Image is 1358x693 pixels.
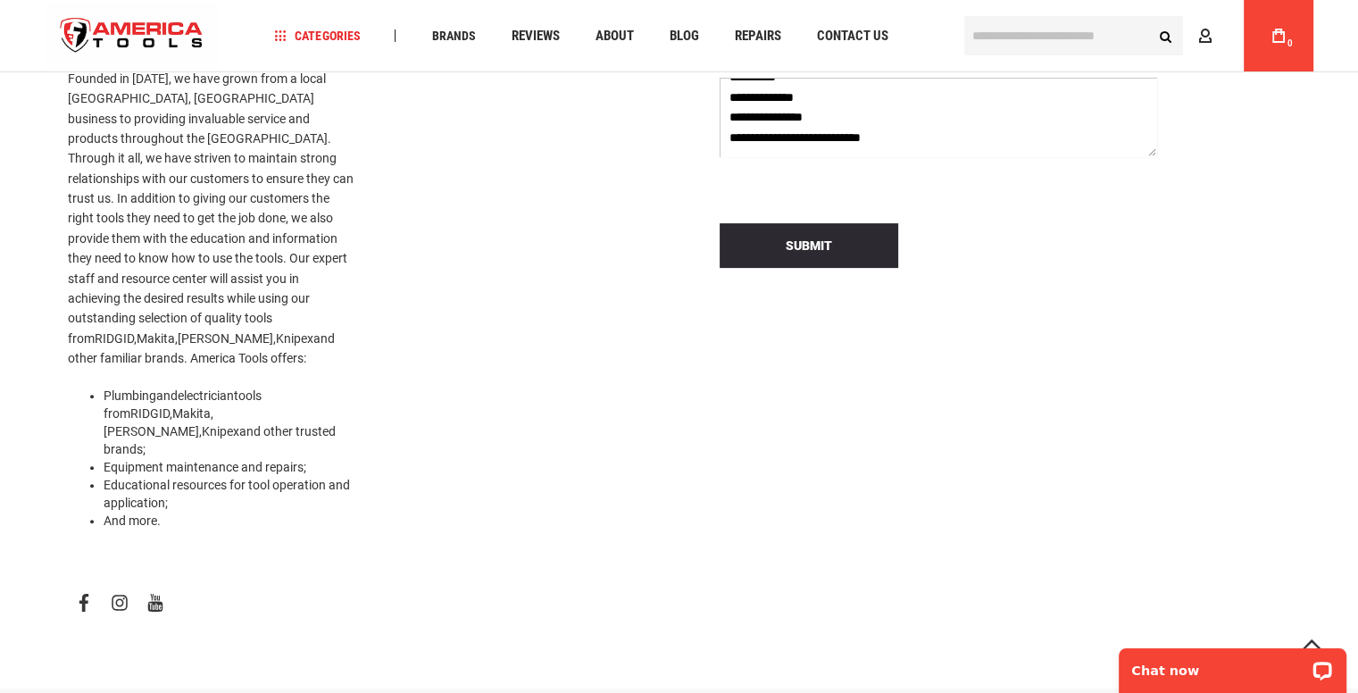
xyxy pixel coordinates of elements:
[786,238,832,253] span: Submit
[423,24,483,48] a: Brands
[595,29,633,43] span: About
[1149,19,1183,53] button: Search
[431,29,475,42] span: Brands
[202,424,239,438] a: Knipex
[104,458,354,476] li: ;
[503,24,567,48] a: Reviews
[104,424,199,438] a: [PERSON_NAME]
[734,29,780,43] span: Repairs
[511,29,559,43] span: Reviews
[808,24,896,48] a: Contact Us
[720,223,898,268] button: Submit
[46,3,219,70] a: store logo
[669,29,698,43] span: Blog
[130,406,170,421] a: RIDGID
[1287,38,1293,48] span: 0
[266,24,368,48] a: Categories
[274,29,360,42] span: Categories
[104,388,156,403] a: Plumbing
[178,331,273,346] a: [PERSON_NAME]
[1107,637,1358,693] iframe: LiveChat chat widget
[46,3,219,70] img: America Tools
[68,9,354,369] p: America Tools offers a superior selection of quality tools for , and applications for customers a...
[816,29,887,43] span: Contact Us
[661,24,706,48] a: Blog
[95,331,134,346] a: RIDGID
[726,24,788,48] a: Repairs
[104,476,354,512] li: Educational resources for tool operation and application;
[276,331,313,346] a: Knipex
[587,24,641,48] a: About
[104,512,354,530] li: And more.
[178,388,234,403] a: electrician
[172,406,211,421] a: Makita
[104,387,354,458] li: and tools from , , , and other trusted brands;
[104,460,304,474] a: Equipment maintenance and repairs
[137,331,175,346] a: Makita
